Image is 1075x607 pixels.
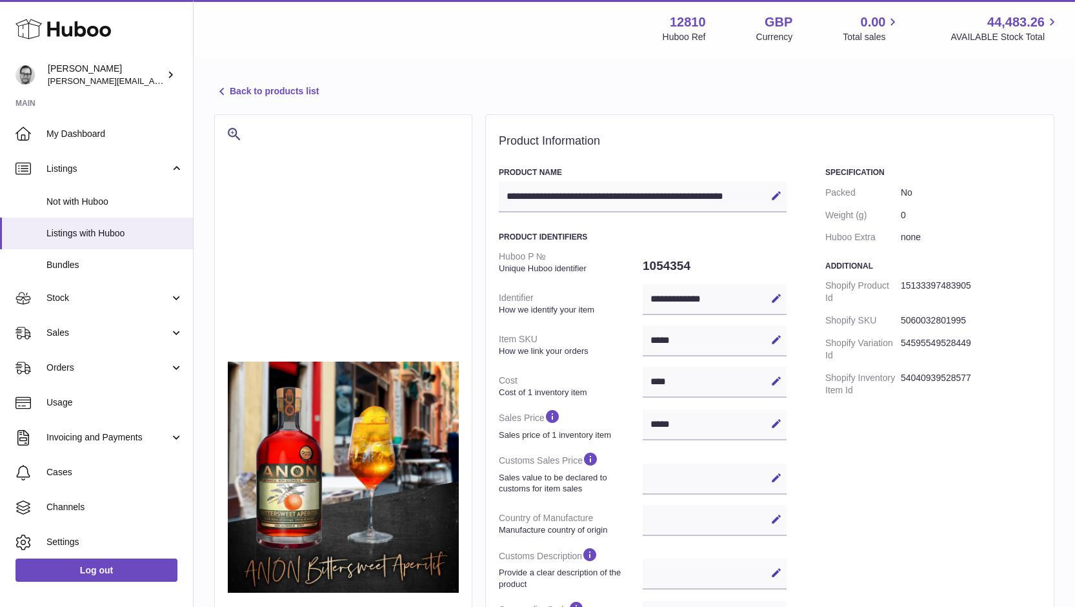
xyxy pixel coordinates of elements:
[214,84,319,99] a: Back to products list
[499,232,787,242] h3: Product Identifiers
[46,259,183,271] span: Bundles
[46,227,183,240] span: Listings with Huboo
[825,274,901,309] dt: Shopify Product Id
[15,65,35,85] img: alex@digidistiller.com
[950,14,1060,43] a: 44,483.26 AVAILABLE Stock Total
[825,204,901,227] dt: Weight (g)
[499,167,787,178] h3: Product Name
[901,181,1041,204] dd: No
[499,541,643,595] dt: Customs Description
[499,369,643,403] dt: Cost
[46,466,183,478] span: Cases
[499,387,639,398] strong: Cost of 1 inventory item
[901,226,1041,249] dd: none
[499,134,1041,149] h2: Product Information
[825,167,1041,178] h3: Specification
[46,501,183,513] span: Channels
[48,63,164,87] div: [PERSON_NAME]
[46,196,183,208] span: Not with Huboo
[825,261,1041,271] h3: Additional
[499,345,639,357] strong: How we link your orders
[901,309,1041,332] dd: 5060032801995
[861,14,886,31] span: 0.00
[843,31,900,43] span: Total sales
[46,327,170,339] span: Sales
[46,292,170,304] span: Stock
[499,429,639,441] strong: Sales price of 1 inventory item
[825,181,901,204] dt: Packed
[950,31,1060,43] span: AVAILABLE Stock Total
[499,304,639,316] strong: How we identify your item
[825,226,901,249] dt: Huboo Extra
[46,163,170,175] span: Listings
[46,536,183,548] span: Settings
[987,14,1045,31] span: 44,483.26
[15,559,177,582] a: Log out
[499,524,639,536] strong: Manufacture country of origin
[499,245,643,279] dt: Huboo P №
[48,76,259,86] span: [PERSON_NAME][EMAIL_ADDRESS][DOMAIN_NAME]
[843,14,900,43] a: 0.00 Total sales
[825,309,901,332] dt: Shopify SKU
[499,403,643,446] dt: Sales Price
[643,252,787,280] dd: 1054354
[765,14,792,31] strong: GBP
[499,328,643,362] dt: Item SKU
[901,332,1041,367] dd: 54595549528449
[756,31,793,43] div: Currency
[46,128,183,140] span: My Dashboard
[670,14,706,31] strong: 12810
[499,446,643,499] dt: Customs Sales Price
[901,204,1041,227] dd: 0
[499,263,639,274] strong: Unique Huboo identifier
[825,367,901,402] dt: Shopify Inventory Item Id
[901,367,1041,402] dd: 54040939528577
[901,274,1041,309] dd: 15133397483905
[46,362,170,374] span: Orders
[46,396,183,409] span: Usage
[663,31,706,43] div: Huboo Ref
[499,507,643,540] dt: Country of Manufacture
[499,472,639,495] strong: Sales value to be declared to customs for item sales
[499,567,639,590] strong: Provide a clear description of the product
[46,431,170,444] span: Invoicing and Payments
[228,362,459,593] img: 877bb8492debe66be26b29d3917af69f8a116eadac7343d14610273d55dfdf03.jpg
[825,332,901,367] dt: Shopify Variation Id
[499,287,643,320] dt: Identifier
